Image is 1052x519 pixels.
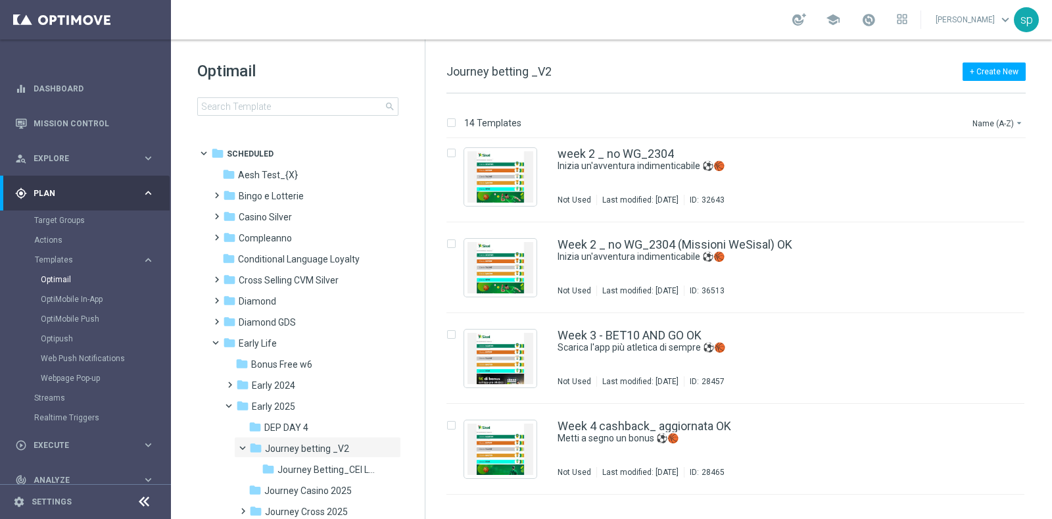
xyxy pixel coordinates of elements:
[433,132,1049,222] div: Press SPACE to select this row.
[236,378,249,391] i: folder
[41,368,170,388] div: Webpage Pop-up
[262,462,275,476] i: folder
[222,252,235,265] i: folder
[14,440,155,451] button: play_circle_outline Execute keyboard_arrow_right
[249,420,262,433] i: folder
[934,10,1014,30] a: [PERSON_NAME]keyboard_arrow_down
[41,353,137,364] a: Web Push Notifications
[34,235,137,245] a: Actions
[34,215,137,226] a: Target Groups
[239,232,292,244] span: Compleanno
[264,485,352,497] span: Journey Casino 2025
[34,388,170,408] div: Streams
[963,62,1026,81] button: + Create New
[15,439,142,451] div: Execute
[41,294,137,305] a: OptiMobile In-App
[34,210,170,230] div: Target Groups
[142,152,155,164] i: keyboard_arrow_right
[558,160,939,172] a: Inizia un'avventura indimenticabile ⚽️🏀
[702,467,725,478] div: 28465
[826,12,840,27] span: school
[971,115,1026,131] button: Name (A-Z)arrow_drop_down
[14,118,155,129] button: Mission Control
[558,341,969,354] div: Scarica l'app più atletica di sempre ⚽️🏀
[15,106,155,141] div: Mission Control
[41,309,170,329] div: OptiMobile Push
[558,251,969,263] div: Inizia un'avventura indimenticabile ⚽️🏀
[464,117,521,129] p: 14 Templates
[34,441,142,449] span: Execute
[702,195,725,205] div: 32643
[223,210,236,223] i: folder
[467,151,533,203] img: 32643.jpeg
[558,251,939,263] a: Inizia un'avventura indimenticabile ⚽️🏀
[235,357,249,370] i: folder
[702,376,725,387] div: 28457
[252,380,295,391] span: Early 2024
[15,474,27,486] i: track_changes
[142,254,155,266] i: keyboard_arrow_right
[223,315,236,328] i: folder
[41,314,137,324] a: OptiMobile Push
[684,195,725,205] div: ID:
[197,61,398,82] h1: Optimail
[558,341,939,354] a: Scarica l'app più atletica di sempre ⚽️🏀
[998,12,1013,27] span: keyboard_arrow_down
[684,376,725,387] div: ID:
[597,467,684,478] div: Last modified: [DATE]
[13,496,25,508] i: settings
[558,432,969,445] div: Metti a segno un bonus ⚽️🏀
[264,422,308,433] span: DEP DAY 4
[467,424,533,475] img: 28465.jpeg
[211,147,224,160] i: folder
[41,274,137,285] a: Optimail
[558,467,591,478] div: Not Used
[227,148,274,160] span: Scheduled
[249,441,262,455] i: folder
[15,187,27,199] i: gps_fixed
[249,483,262,497] i: folder
[223,273,236,286] i: folder
[223,189,236,202] i: folder
[597,195,684,205] div: Last modified: [DATE]
[15,439,27,451] i: play_circle_outline
[14,84,155,94] button: equalizer Dashboard
[558,420,731,432] a: Week 4 cashback_ aggiornata OK
[14,153,155,164] button: person_search Explore keyboard_arrow_right
[35,256,129,264] span: Templates
[41,289,170,309] div: OptiMobile In-App
[702,285,725,296] div: 36513
[385,101,395,112] span: search
[142,439,155,451] i: keyboard_arrow_right
[433,404,1049,495] div: Press SPACE to select this row.
[251,358,312,370] span: Bonus Free w6
[34,155,142,162] span: Explore
[558,160,969,172] div: Inizia un'avventura indimenticabile ⚽️🏀
[239,274,339,286] span: Cross Selling CVM Silver
[14,475,155,485] button: track_changes Analyze keyboard_arrow_right
[239,316,296,328] span: Diamond GDS
[15,474,142,486] div: Analyze
[239,295,276,307] span: Diamond
[34,250,170,388] div: Templates
[558,285,591,296] div: Not Used
[1014,7,1039,32] div: sp
[222,168,235,181] i: folder
[684,467,725,478] div: ID:
[223,231,236,244] i: folder
[142,187,155,199] i: keyboard_arrow_right
[41,349,170,368] div: Web Push Notifications
[558,239,792,251] a: Week 2 _ no WG_2304 (Missioni WeSisal) OK
[14,188,155,199] div: gps_fixed Plan keyboard_arrow_right
[265,443,349,455] span: Journey betting _V2
[558,432,939,445] a: Metti a segno un bonus ⚽️🏀
[238,169,298,181] span: Aesh Test_{X}
[142,474,155,486] i: keyboard_arrow_right
[249,505,262,518] i: folder
[41,373,137,383] a: Webpage Pop-up
[34,255,155,265] div: Templates keyboard_arrow_right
